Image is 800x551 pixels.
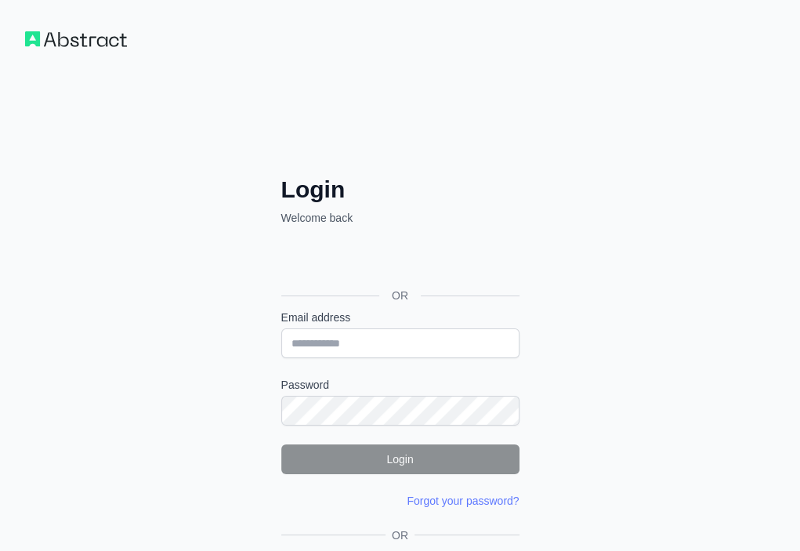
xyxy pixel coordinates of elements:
h2: Login [281,176,519,204]
img: Workflow [25,31,127,47]
label: Email address [281,310,519,325]
iframe: Przycisk Zaloguj się przez Google [273,243,524,277]
span: OR [379,288,421,303]
span: OR [386,527,414,543]
button: Login [281,444,519,474]
p: Welcome back [281,210,519,226]
label: Password [281,377,519,393]
a: Forgot your password? [407,495,519,507]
